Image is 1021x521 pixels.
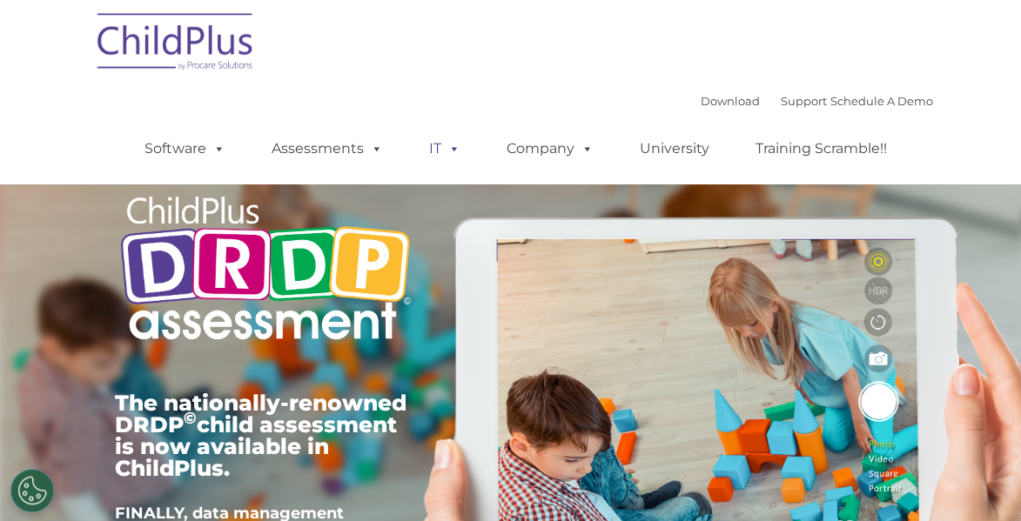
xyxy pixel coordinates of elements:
[781,94,827,108] a: Support
[830,94,933,108] a: Schedule A Demo
[489,131,611,166] a: Company
[701,94,933,108] font: |
[115,390,406,481] span: The nationally-renowned DRDP child assessment is now available in ChildPlus.
[10,469,54,512] button: Cookies Settings
[254,131,400,166] a: Assessments
[412,131,478,166] a: IT
[115,178,416,362] img: Copyright - DRDP Logo Light
[701,94,760,108] a: Download
[738,131,904,166] a: Training Scramble!!
[127,131,243,166] a: Software
[89,1,263,88] img: ChildPlus by Procare Solutions
[622,131,727,166] a: University
[184,408,197,428] sup: ©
